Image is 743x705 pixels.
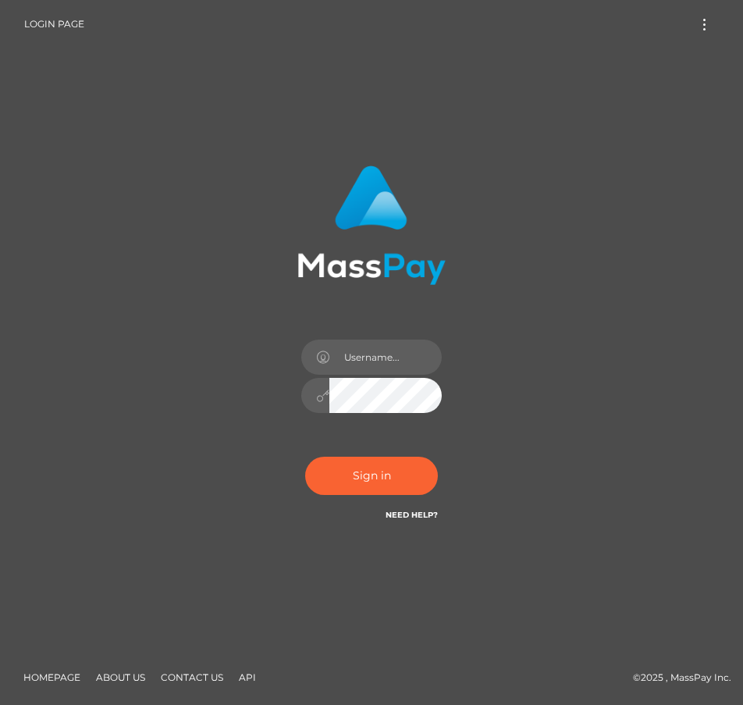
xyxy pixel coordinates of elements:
a: About Us [90,665,151,689]
button: Sign in [305,457,438,495]
a: Need Help? [386,510,438,520]
div: © 2025 , MassPay Inc. [12,669,731,686]
a: Contact Us [155,665,229,689]
a: API [233,665,262,689]
input: Username... [329,340,442,375]
a: Login Page [24,8,84,41]
button: Toggle navigation [690,14,719,35]
img: MassPay Login [297,166,446,285]
a: Homepage [17,665,87,689]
